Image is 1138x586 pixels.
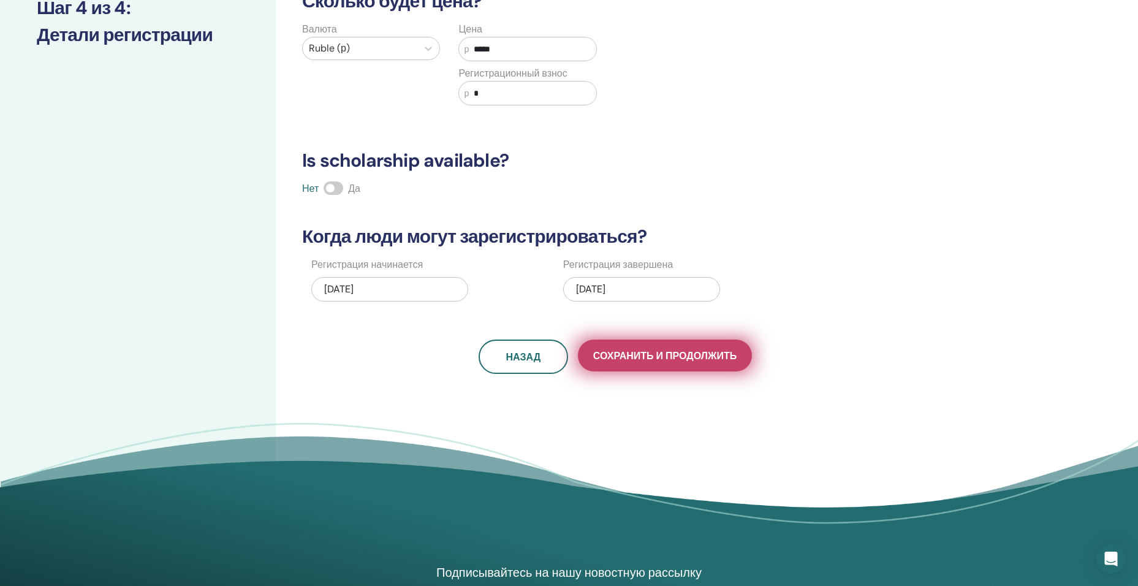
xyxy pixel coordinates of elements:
[464,87,469,100] span: р
[295,150,936,172] h3: Is scholarship available?
[479,340,568,374] button: Назад
[563,257,673,272] label: Регистрация завершена
[1096,544,1126,574] div: Open Intercom Messenger
[578,340,752,371] button: Сохранить и продолжить
[302,22,337,37] label: Валюта
[311,257,423,272] label: Регистрация начинается
[506,351,541,363] span: Назад
[464,43,469,56] span: р
[37,24,239,46] h3: Детали регистрации
[563,277,720,302] div: [DATE]
[458,66,567,81] label: Регистрационный взнос
[593,349,737,362] span: Сохранить и продолжить
[348,182,360,195] span: Да
[295,226,936,248] h3: Когда люди могут зарегистрироваться?
[311,277,468,302] div: [DATE]
[428,565,711,580] h4: Подписывайтесь на нашу новостную рассылку
[458,22,482,37] label: Цена
[302,182,319,195] span: Нет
